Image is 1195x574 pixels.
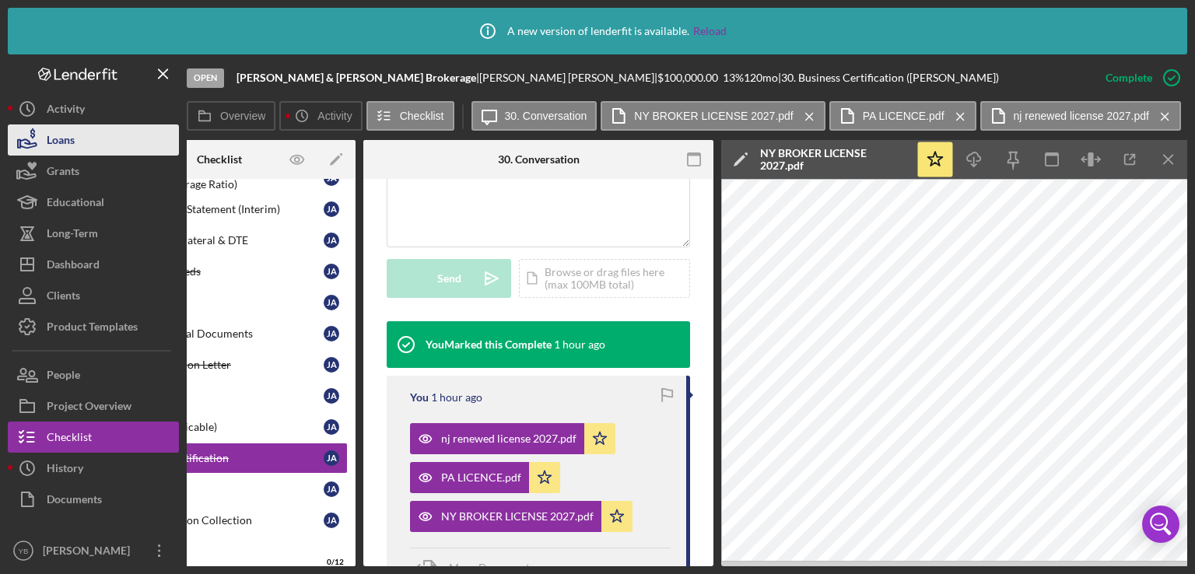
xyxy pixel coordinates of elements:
div: Lease (if applicable) [123,421,324,433]
button: NY BROKER LICENSE 2027.pdf [601,101,825,131]
div: [PERSON_NAME] [39,535,140,570]
button: Checklist [366,101,454,131]
div: Loans [47,124,75,159]
div: ACH Form [123,483,324,495]
span: Move Documents [449,561,534,574]
button: Activity [279,101,362,131]
button: nj renewed license 2027.pdf [410,423,615,454]
a: Organizational DocumentsJA [91,318,348,349]
a: Resume/BioJA [91,287,348,318]
div: Use of Proceeds [123,265,324,278]
div: Checklist [47,422,92,457]
div: J A [324,450,339,466]
div: Checklist [197,153,242,166]
label: NY BROKER LICENSE 2027.pdf [634,110,793,122]
button: Checklist [8,422,179,453]
label: Overview [220,110,265,122]
div: J A [324,481,339,497]
div: Long-Term [47,218,98,253]
button: YB[PERSON_NAME] [8,535,179,566]
div: Complete [1106,62,1152,93]
button: 30. Conversation [471,101,597,131]
button: Clients [8,280,179,311]
div: J A [324,201,339,217]
div: Documentation Collection [123,514,324,527]
div: W9 [123,390,324,402]
div: EIN Verification Letter [123,359,324,371]
button: NY BROKER LICENSE 2027.pdf [410,501,633,532]
button: PA LICENCE.pdf [829,101,976,131]
div: NY BROKER LICENSE 2027.pdf [760,147,908,172]
div: 0 / 12 [316,558,344,567]
div: A new version of lenderfit is available. [468,12,727,51]
button: Product Templates [8,311,179,342]
div: Business Collateral & DTE [123,234,324,247]
div: J A [324,233,339,248]
div: J A [324,419,339,435]
div: | 30. Business Certification ([PERSON_NAME]) [778,72,999,84]
time: 2025-08-12 16:38 [431,391,482,404]
div: Open Intercom Messenger [1142,506,1179,543]
a: Documentation CollectionJA [91,505,348,536]
div: Clients [47,280,80,315]
a: Loans [8,124,179,156]
div: J A [324,326,339,341]
div: You Marked this Complete [426,338,552,351]
div: People [47,359,80,394]
div: Resume/Bio [123,296,324,309]
div: Organizational Documents [123,327,324,340]
button: History [8,453,179,484]
text: YB [19,547,29,555]
div: Dashboard [47,249,100,284]
button: Educational [8,187,179,218]
label: nj renewed license 2027.pdf [1014,110,1149,122]
div: Grants [47,156,79,191]
button: Send [387,259,511,298]
div: NY BROKER LICENSE 2027.pdf [441,510,594,523]
div: | [237,72,479,84]
div: J A [324,357,339,373]
div: 13 % [723,72,744,84]
button: Complete [1090,62,1187,93]
button: Project Overview [8,390,179,422]
label: 30. Conversation [505,110,587,122]
div: J A [324,513,339,528]
div: Activity [47,93,85,128]
a: Use of ProceedsJA [91,256,348,287]
div: J A [324,295,339,310]
div: History [47,453,83,488]
button: Long-Term [8,218,179,249]
div: Open [187,68,224,88]
div: nj renewed license 2027.pdf [441,432,576,445]
div: Project Overview [47,390,131,425]
button: Overview [187,101,275,131]
button: Grants [8,156,179,187]
button: Documents [8,484,179,515]
div: Send [437,259,461,298]
a: ACH FormJA [91,474,348,505]
div: 120 mo [744,72,778,84]
div: PA LICENCE.pdf [441,471,521,484]
a: Business CertificationJA [91,443,348,474]
div: Educational [47,187,104,222]
a: Business Collateral & DTEJA [91,225,348,256]
button: nj renewed license 2027.pdf [980,101,1181,131]
div: J A [324,388,339,404]
label: Activity [317,110,352,122]
button: Dashboard [8,249,179,280]
button: PA LICENCE.pdf [410,462,560,493]
button: People [8,359,179,390]
a: Activity [8,93,179,124]
time: 2025-08-12 16:42 [554,338,605,351]
div: Documents [47,484,102,519]
b: [PERSON_NAME] & [PERSON_NAME] Brokerage [237,71,476,84]
label: Checklist [400,110,444,122]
